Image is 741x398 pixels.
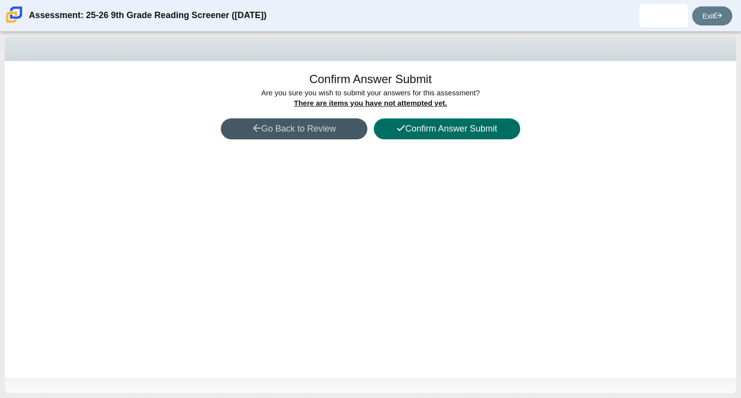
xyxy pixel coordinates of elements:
[29,4,267,27] div: Assessment: 25-26 9th Grade Reading Screener ([DATE])
[656,8,672,23] img: zukira.jones.hPSaYa
[4,4,24,25] img: Carmen School of Science & Technology
[221,118,367,139] button: Go Back to Review
[4,18,24,26] a: Carmen School of Science & Technology
[692,6,732,25] a: Exit
[261,88,480,107] span: Are you sure you wish to submit your answers for this assessment?
[374,118,520,139] button: Confirm Answer Submit
[309,71,432,88] h1: Confirm Answer Submit
[294,99,447,107] u: There are items you have not attempted yet.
